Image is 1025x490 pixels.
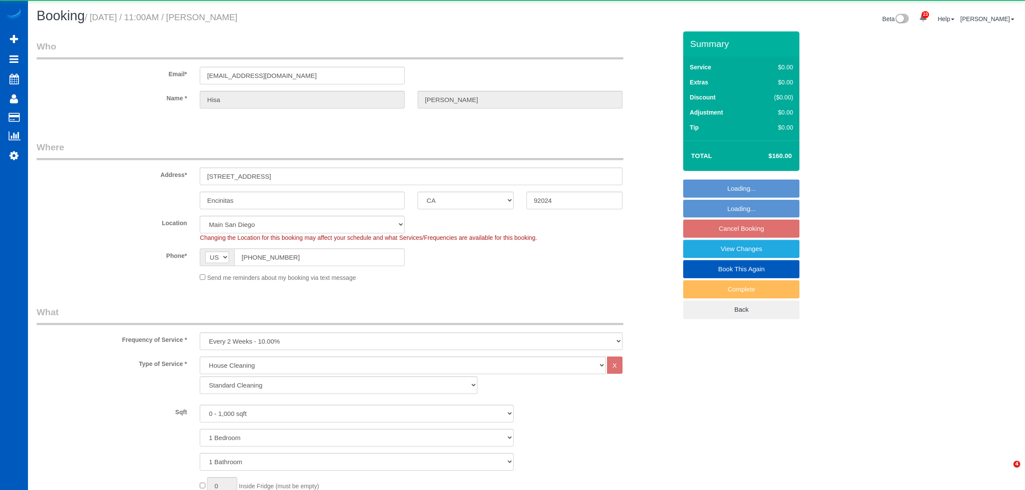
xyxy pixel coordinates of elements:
iframe: Intercom live chat [996,461,1016,481]
label: Phone* [30,248,193,260]
span: Changing the Location for this booking may affect your schedule and what Services/Frequencies are... [200,234,537,241]
input: Phone* [234,248,405,266]
div: $0.00 [756,78,793,87]
label: Service [690,63,711,71]
div: $0.00 [756,123,793,132]
label: Adjustment [690,108,723,117]
span: 23 [922,11,929,18]
label: Discount [690,93,715,102]
input: First Name* [200,91,405,109]
small: / [DATE] / 11:00AM / [PERSON_NAME] [85,12,237,22]
legend: What [37,306,623,325]
label: Name * [30,91,193,102]
input: City* [200,192,405,209]
a: Book This Again [683,260,799,278]
label: Tip [690,123,699,132]
strong: Total [691,152,712,159]
a: Beta [883,16,909,22]
span: Inside Fridge (must be empty) [239,483,319,490]
div: ($0.00) [756,93,793,102]
h3: Summary [690,39,795,49]
a: 23 [915,9,932,28]
a: View Changes [683,240,799,258]
a: [PERSON_NAME] [960,16,1014,22]
label: Type of Service * [30,357,193,368]
input: Last Name* [418,91,622,109]
legend: Who [37,40,623,59]
div: $0.00 [756,108,793,117]
img: New interface [895,14,909,25]
span: Send me reminders about my booking via text message [207,274,356,281]
label: Sqft [30,405,193,416]
div: $0.00 [756,63,793,71]
legend: Where [37,141,623,160]
a: Help [938,16,954,22]
a: Back [683,301,799,319]
img: Automaid Logo [5,9,22,21]
input: Zip Code* [526,192,622,209]
span: Booking [37,8,85,23]
label: Extras [690,78,708,87]
h4: $160.00 [743,152,792,160]
span: 4 [1013,461,1020,468]
input: Email* [200,67,405,84]
label: Location [30,216,193,227]
label: Frequency of Service * [30,332,193,344]
label: Address* [30,167,193,179]
label: Email* [30,67,193,78]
